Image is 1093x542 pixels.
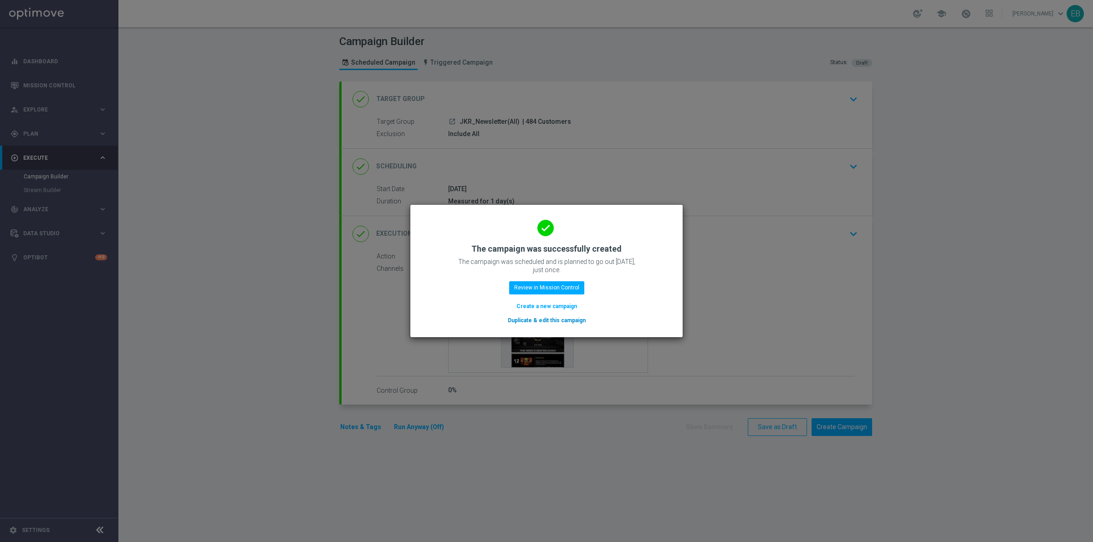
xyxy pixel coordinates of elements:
button: Review in Mission Control [509,281,584,294]
button: Create a new campaign [516,301,578,311]
p: The campaign was scheduled and is planned to go out [DATE], just once. [455,258,638,274]
button: Duplicate & edit this campaign [507,315,587,325]
i: done [537,220,554,236]
h2: The campaign was successfully created [471,243,622,254]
